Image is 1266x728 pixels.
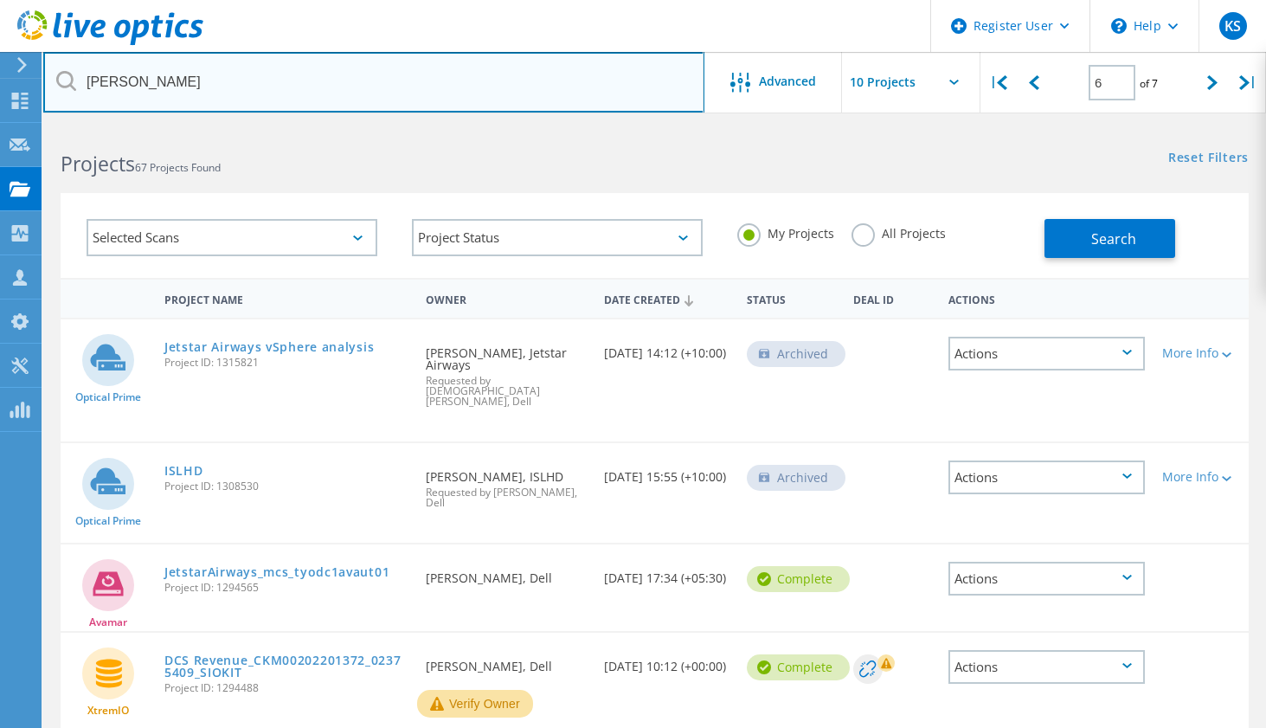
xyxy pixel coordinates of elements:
svg: \n [1111,18,1127,34]
div: Project Status [412,219,703,256]
div: | [980,52,1016,113]
span: XtremIO [87,705,129,716]
a: Reset Filters [1168,151,1249,166]
div: [DATE] 15:55 (+10:00) [595,443,738,500]
span: Project ID: 1308530 [164,481,408,492]
div: Date Created [595,282,738,315]
a: Jetstar Airways vSphere analysis [164,341,374,353]
div: [PERSON_NAME], Jetstar Airways [417,319,595,424]
button: Search [1044,219,1175,258]
div: [DATE] 10:12 (+00:00) [595,633,738,690]
span: Project ID: 1294488 [164,683,408,693]
span: 67 Projects Found [135,160,221,175]
div: Owner [417,282,595,314]
div: Complete [747,654,850,680]
div: Actions [940,282,1154,314]
div: [DATE] 14:12 (+10:00) [595,319,738,377]
span: Advanced [759,75,816,87]
span: Requested by [DEMOGRAPHIC_DATA][PERSON_NAME], Dell [426,376,587,407]
div: [PERSON_NAME], Dell [417,633,595,690]
span: Project ID: 1294565 [164,583,408,593]
div: Archived [747,465,845,491]
a: DCS Revenue_CKM00202201372_02375409_SIOKIT [164,654,408,679]
div: Actions [948,337,1145,370]
div: Archived [747,341,845,367]
a: ISLHD [164,465,203,477]
div: [DATE] 17:34 (+05:30) [595,544,738,602]
span: Search [1091,229,1136,248]
div: Actions [948,650,1145,684]
b: Projects [61,150,135,177]
span: Optical Prime [75,516,141,526]
span: Project ID: 1315821 [164,358,408,368]
span: Optical Prime [75,392,141,403]
button: Verify Owner [417,690,533,718]
label: My Projects [737,223,834,240]
span: of 7 [1140,76,1158,91]
input: Search projects by name, owner, ID, company, etc [43,52,704,113]
div: Selected Scans [87,219,377,256]
div: Actions [948,562,1145,596]
a: Live Optics Dashboard [17,36,203,48]
span: Requested by [PERSON_NAME], Dell [426,487,587,508]
span: Avamar [89,617,127,628]
span: KS [1224,19,1241,33]
div: Complete [747,566,850,592]
div: Status [738,282,845,314]
div: [PERSON_NAME], ISLHD [417,443,595,525]
div: More Info [1162,471,1240,483]
div: | [1231,52,1266,113]
label: All Projects [851,223,946,240]
div: Project Name [156,282,417,314]
a: JetstarAirways_mcs_tyodc1avaut01 [164,566,389,578]
div: Actions [948,461,1145,494]
div: [PERSON_NAME], Dell [417,544,595,602]
div: Deal Id [845,282,940,314]
div: More Info [1162,347,1240,359]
